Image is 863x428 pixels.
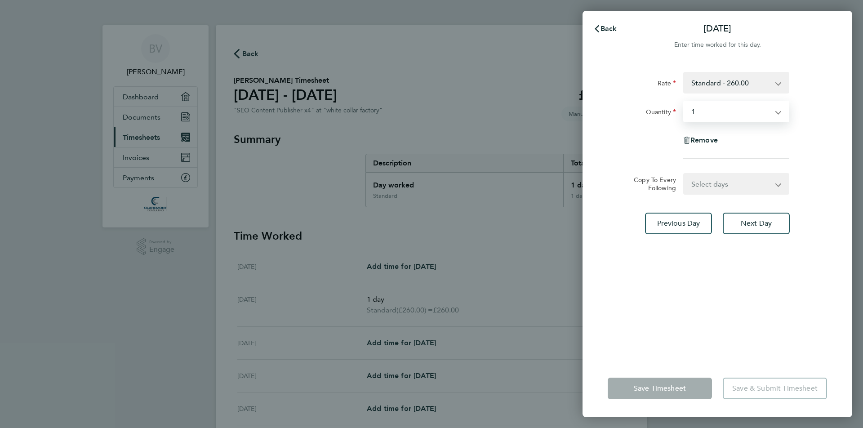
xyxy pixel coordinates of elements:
[658,79,676,90] label: Rate
[703,22,731,35] p: [DATE]
[690,136,718,144] span: Remove
[741,219,772,228] span: Next Day
[657,219,700,228] span: Previous Day
[583,40,852,50] div: Enter time worked for this day.
[646,108,676,119] label: Quantity
[601,24,617,33] span: Back
[627,176,676,192] label: Copy To Every Following
[723,213,790,234] button: Next Day
[683,137,718,144] button: Remove
[584,20,626,38] button: Back
[645,213,712,234] button: Previous Day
